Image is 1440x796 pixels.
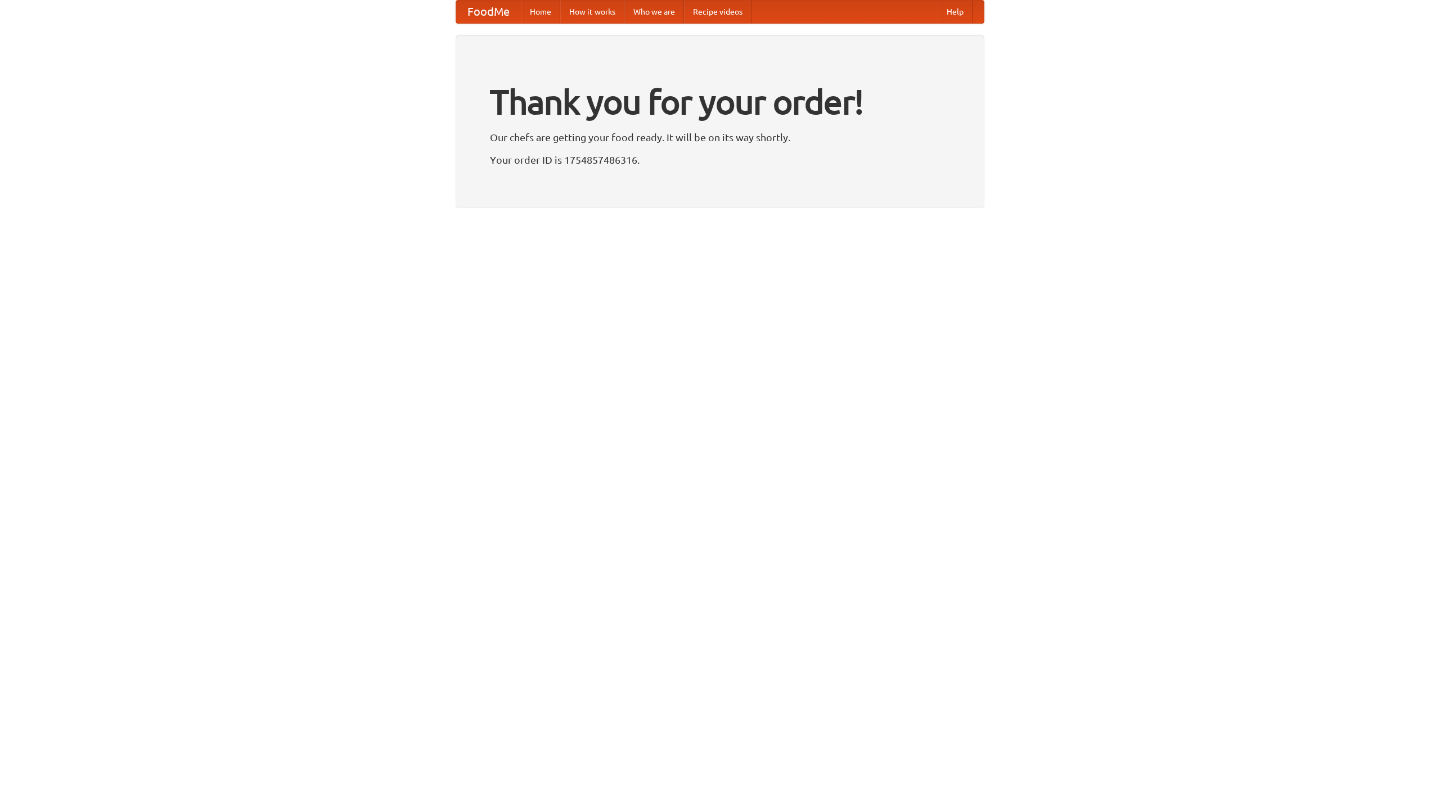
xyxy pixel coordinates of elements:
h1: Thank you for your order! [490,75,950,129]
a: Home [521,1,560,23]
p: Your order ID is 1754857486316. [490,151,950,168]
a: How it works [560,1,624,23]
a: Who we are [624,1,684,23]
p: Our chefs are getting your food ready. It will be on its way shortly. [490,129,950,146]
a: Help [938,1,973,23]
a: FoodMe [456,1,521,23]
a: Recipe videos [684,1,751,23]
